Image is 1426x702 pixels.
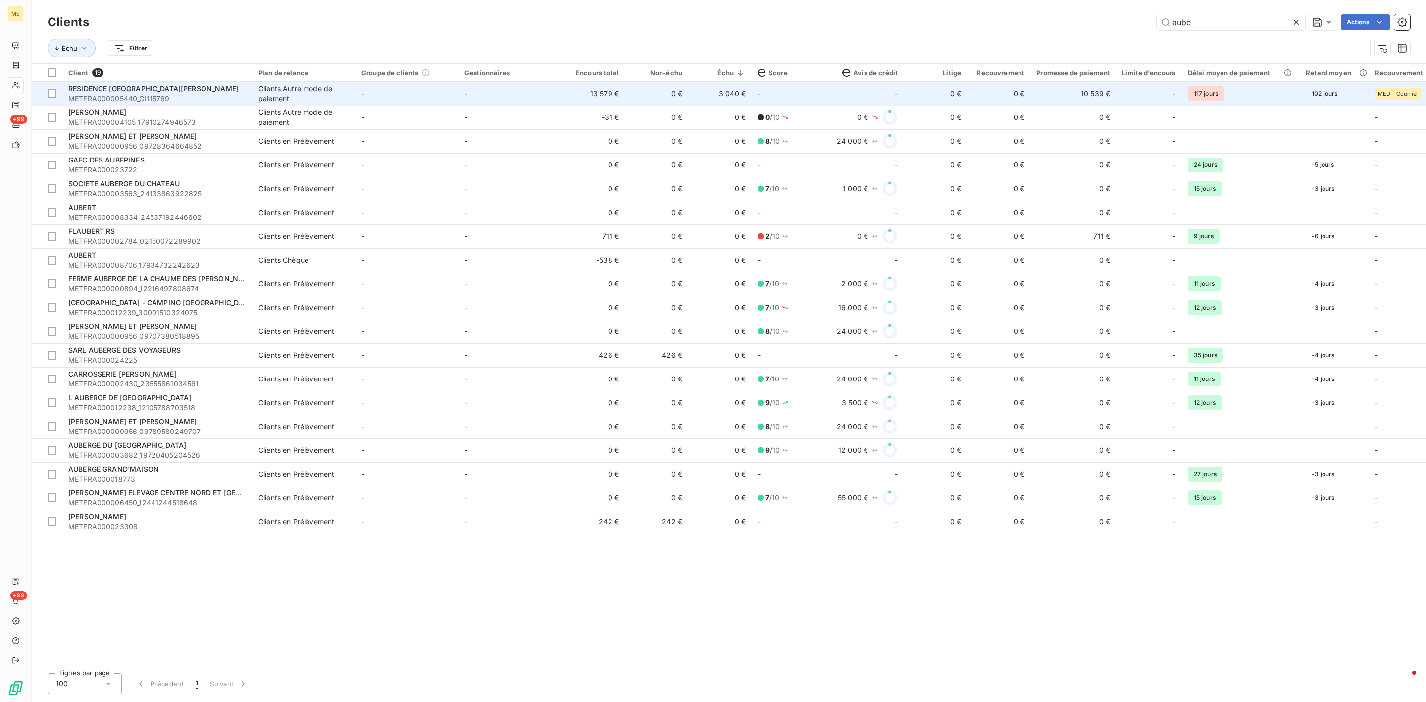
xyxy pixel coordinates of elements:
span: / 10 [765,326,780,336]
div: Clients en Prélèvement [258,231,334,241]
td: - [831,201,904,224]
div: Délai moyen de paiement [1188,69,1294,77]
td: 0 € [1030,153,1116,177]
span: Échu [62,44,77,52]
div: Échu [694,69,746,77]
td: 0 € [967,248,1030,272]
span: - [1375,351,1378,359]
span: 8 [765,327,770,335]
span: - [464,375,467,383]
span: -3 jours [1306,181,1340,196]
span: - [361,113,364,121]
button: 1 [190,673,204,694]
td: 0 € [625,224,688,248]
td: 0 € [967,343,1030,367]
td: 0 € [904,224,967,248]
span: 102 jours [1306,86,1343,101]
td: 0 € [688,296,752,320]
td: -538 € [561,248,625,272]
td: - [831,248,904,272]
span: [PERSON_NAME] [68,108,126,116]
span: - [1375,113,1378,121]
span: 1 [196,679,198,689]
td: 0 € [625,248,688,272]
td: 0 € [904,343,967,367]
td: 0 € [967,82,1030,106]
span: - [464,303,467,312]
td: 0 € [904,129,967,153]
span: - [361,279,364,288]
td: 0 € [688,153,752,177]
span: -5 jours [1306,158,1340,172]
td: 0 € [688,106,752,129]
span: / 10 [765,374,780,384]
td: - [752,153,831,177]
td: 0 € [1030,201,1116,224]
span: / 10 [765,445,780,455]
span: METFRA000023722 [68,165,247,175]
span: 12 jours [1188,395,1222,410]
td: 0 € [904,177,967,201]
td: 0 € [967,201,1030,224]
span: - [464,327,467,335]
span: - [1375,327,1378,335]
span: - [1172,350,1175,360]
td: 0 € [1030,367,1116,391]
span: 1 000 € [843,184,868,194]
span: 0 € [857,231,868,241]
span: -3 jours [1306,395,1340,410]
span: Groupe de clients [361,69,419,77]
span: - [1172,231,1175,241]
td: - [831,82,904,106]
td: 0 € [1030,129,1116,153]
span: - [361,256,364,264]
td: 0 € [625,82,688,106]
span: 9 [765,446,770,454]
td: 0 € [1030,296,1116,320]
span: FLAUBERT RS [68,227,115,235]
div: Clients en Prélèvement [258,422,334,432]
span: METFRA000008334_24537192446602 [68,213,247,222]
td: 0 € [904,106,967,129]
div: Litige [910,69,961,77]
span: Score [758,69,788,77]
span: METFRA000012238_12105788703518 [68,403,247,413]
td: 0 € [625,129,688,153]
span: - [1172,398,1175,408]
div: Clients en Prélèvement [258,160,334,170]
span: 35 jours [1188,348,1223,363]
span: - [1375,184,1378,193]
td: 711 € [561,224,625,248]
td: 0 € [561,201,625,224]
span: 19 [92,68,103,77]
td: 0 € [1030,248,1116,272]
span: - [464,351,467,359]
span: / 10 [765,231,780,241]
span: - [464,161,467,169]
span: - [1172,279,1175,289]
td: 0 € [904,248,967,272]
span: - [1375,208,1378,216]
span: - [464,398,467,407]
span: Avis de crédit [842,69,898,77]
button: Échu [48,39,96,57]
span: - [361,89,364,98]
span: 24 000 € [837,374,868,384]
td: 0 € [1030,272,1116,296]
span: - [1375,232,1378,240]
td: 0 € [625,153,688,177]
td: 0 € [561,462,625,486]
td: - [752,201,831,224]
span: 2 000 € [841,279,868,289]
td: 0 € [561,320,625,343]
td: 0 € [561,367,625,391]
td: 0 € [625,391,688,415]
div: Clients Autre mode de paiement [258,108,350,127]
td: 0 € [904,153,967,177]
span: 24 jours [1188,158,1223,172]
span: [PERSON_NAME] ET [PERSON_NAME] [68,132,197,140]
td: 0 € [561,272,625,296]
span: METFRA000000956_09728364664852 [68,141,247,151]
div: Clients Autre mode de paiement [258,84,350,104]
span: - [1375,422,1378,431]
